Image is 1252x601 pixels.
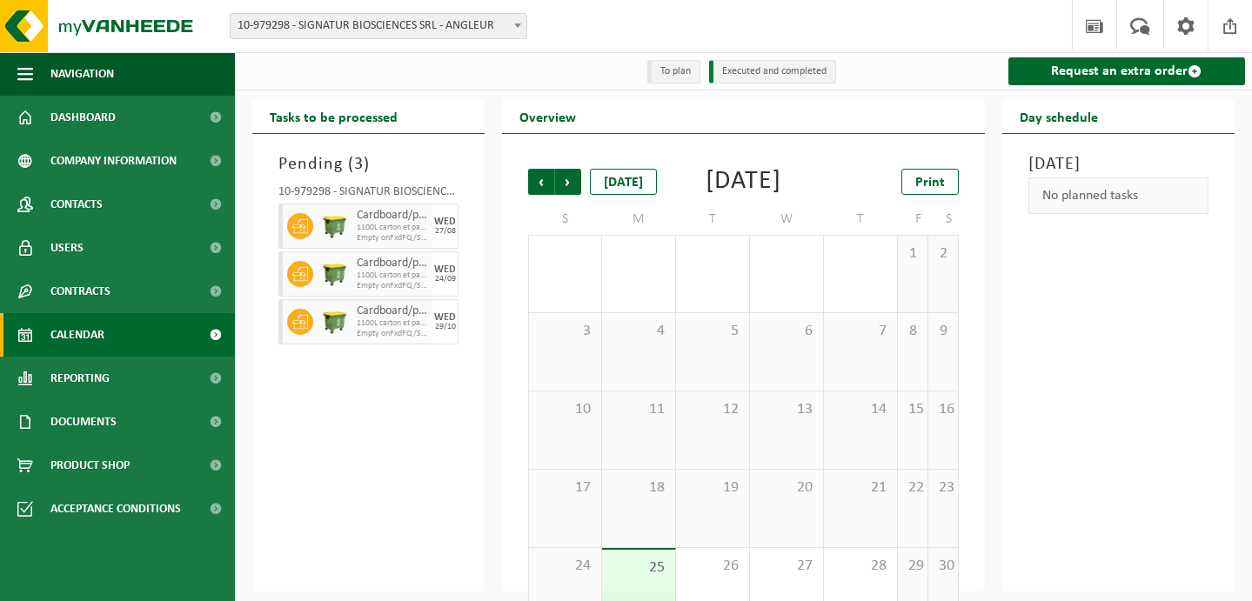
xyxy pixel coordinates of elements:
[354,156,364,173] span: 3
[1008,57,1245,85] a: Request an extra order
[278,151,459,177] h3: Pending ( )
[907,244,919,264] span: 1
[611,558,666,578] span: 25
[230,13,527,39] span: 10-979298 - SIGNATUR BIOSCIENCES SRL - ANGLEUR
[824,204,898,235] td: T
[759,400,814,419] span: 13
[937,322,949,341] span: 9
[528,169,554,195] span: Previous
[937,478,949,497] span: 23
[322,309,348,335] img: WB-1100-HPE-GN-50
[611,400,666,419] span: 11
[357,223,428,233] span: 1100L carton et papier, non-conditionné (industriel)
[915,176,945,190] span: Print
[538,400,593,419] span: 10
[50,444,130,487] span: Product Shop
[357,318,428,329] span: 1100L carton et papier, non-conditionné (industriel)
[357,233,428,244] span: Empty onFxdFQ/SCOT (incl Tpt, Trtmt) - COMP
[435,323,456,331] div: 29/10
[937,400,949,419] span: 16
[434,264,456,275] div: WED
[435,275,456,284] div: 24/09
[709,60,836,83] li: Executed and completed
[833,557,888,576] span: 28
[528,204,602,235] td: S
[357,329,428,339] span: Empty onFxdFQ/SCOT (incl Tpt, Trtmt) - COMP
[833,400,888,419] span: 14
[1028,151,1208,177] h3: [DATE]
[685,400,740,419] span: 12
[357,304,428,318] span: Cardboard/paper, loose (companies)
[50,96,116,139] span: Dashboard
[685,557,740,576] span: 26
[50,400,117,444] span: Documents
[322,261,348,287] img: WB-1100-HPE-GN-50
[50,52,114,96] span: Navigation
[50,183,103,226] span: Contacts
[907,400,919,419] span: 15
[898,204,928,235] td: F
[928,204,959,235] td: S
[901,169,959,195] a: Print
[759,478,814,497] span: 20
[357,270,428,281] span: 1100L carton et papier, non-conditionné (industriel)
[685,478,740,497] span: 19
[907,557,919,576] span: 29
[676,204,750,235] td: T
[538,322,593,341] span: 3
[759,322,814,341] span: 6
[435,227,456,236] div: 27/08
[50,226,84,270] span: Users
[907,322,919,341] span: 8
[231,14,526,38] span: 10-979298 - SIGNATUR BIOSCIENCES SRL - ANGLEUR
[907,478,919,497] span: 22
[434,217,456,227] div: WED
[685,322,740,341] span: 5
[357,209,428,223] span: Cardboard/paper, loose (companies)
[50,270,110,313] span: Contracts
[1028,177,1208,214] div: No planned tasks
[590,169,657,195] div: [DATE]
[1002,99,1115,133] h2: Day schedule
[706,169,781,195] div: [DATE]
[833,322,888,341] span: 7
[322,213,348,239] img: WB-1100-HPE-GN-50
[555,169,581,195] span: Next
[278,186,459,204] div: 10-979298 - SIGNATUR BIOSCIENCES SRL - ANGLEUR
[759,557,814,576] span: 27
[50,139,177,183] span: Company information
[502,99,593,133] h2: Overview
[252,99,415,133] h2: Tasks to be processed
[357,281,428,291] span: Empty onFxdFQ/SCOT (incl Tpt, Trtmt) - COMP
[50,487,181,531] span: Acceptance conditions
[833,478,888,497] span: 21
[538,478,593,497] span: 17
[602,204,676,235] td: M
[50,313,104,357] span: Calendar
[937,557,949,576] span: 30
[611,478,666,497] span: 18
[357,257,428,270] span: Cardboard/paper, loose (companies)
[750,204,824,235] td: W
[611,322,666,341] span: 4
[647,60,700,83] li: To plan
[937,244,949,264] span: 2
[538,557,593,576] span: 24
[50,357,110,400] span: Reporting
[434,312,456,323] div: WED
